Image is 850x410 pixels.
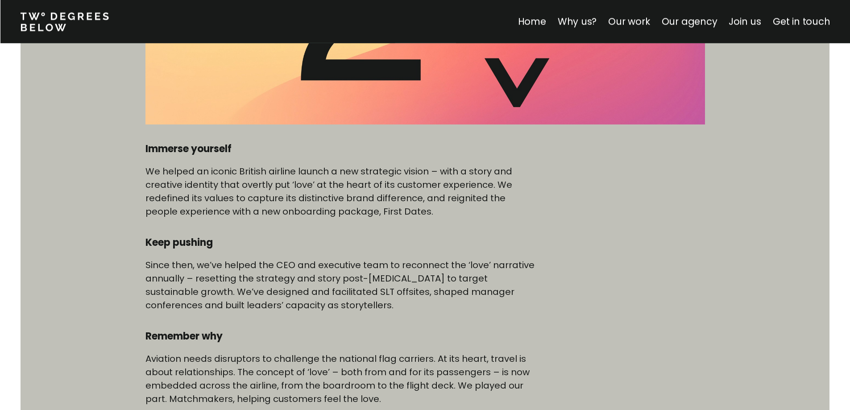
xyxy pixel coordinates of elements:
a: Our agency [661,15,717,28]
h4: Keep pushing [145,236,538,249]
a: Our work [608,15,650,28]
p: Since then, we’ve helped the CEO and executive team to reconnect the ‘love’ narrative annually – ... [145,258,538,312]
a: Join us [729,15,761,28]
p: Aviation needs disruptors to challenge the national flag carriers. At its heart, travel is about ... [145,352,538,406]
a: Why us? [557,15,597,28]
h4: Remember why [145,330,538,343]
a: Get in touch [773,15,830,28]
a: Home [518,15,546,28]
p: We helped an iconic British airline launch a new strategic vision – with a story and creative ide... [145,165,538,218]
h4: Immerse yourself [145,142,538,156]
